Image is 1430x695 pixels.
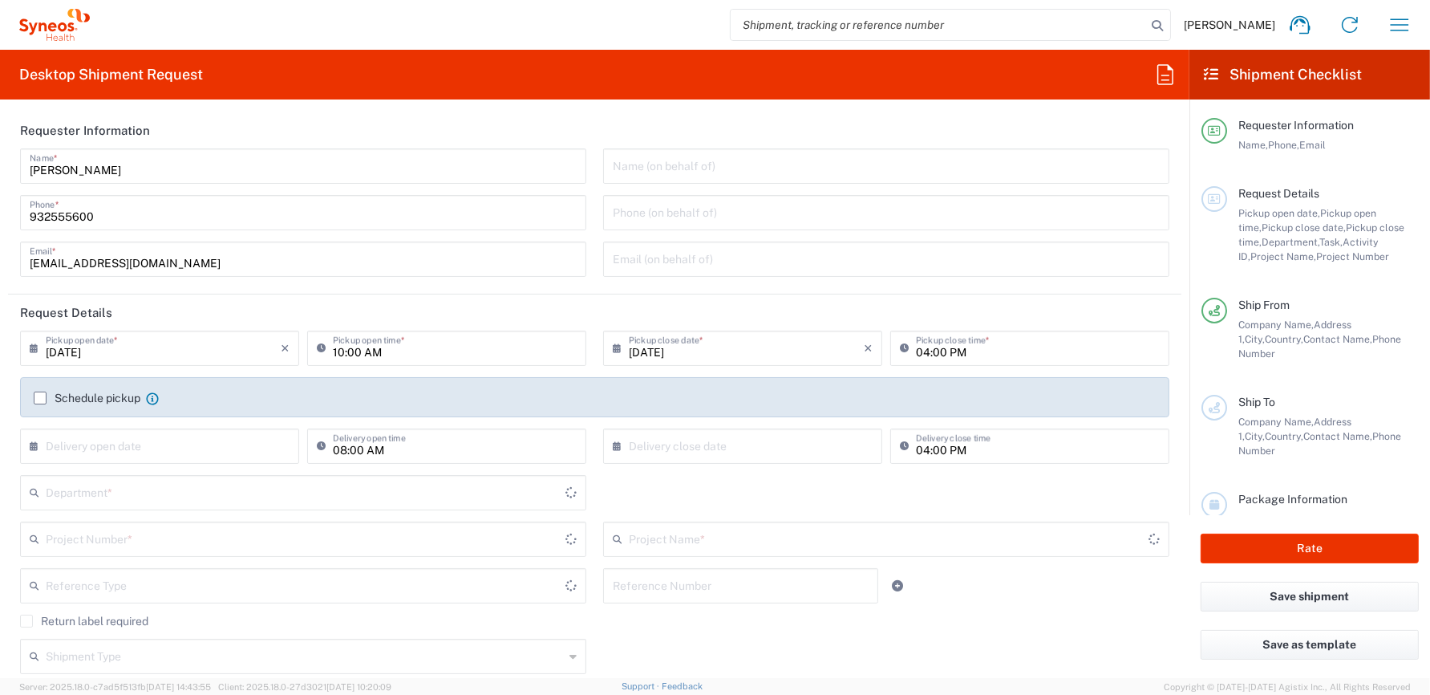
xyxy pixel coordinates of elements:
span: [PERSON_NAME] [1184,18,1275,32]
span: City, [1245,430,1265,442]
button: Save as template [1201,630,1419,660]
span: Ship From [1238,299,1290,311]
button: Save shipment [1201,582,1419,612]
span: Pickup close date, [1262,222,1346,234]
a: Feedback [662,681,703,691]
span: [DATE] 10:20:09 [326,682,391,692]
span: Country, [1265,333,1303,345]
i: × [864,335,873,361]
span: Ship To [1238,396,1275,408]
span: Company Name, [1238,416,1314,428]
span: Company Name, [1238,319,1314,331]
h2: Request Details [20,305,112,321]
span: Country, [1265,430,1303,442]
h2: Requester Information [20,123,150,139]
span: Contact Name, [1303,430,1372,442]
span: Copyright © [DATE]-[DATE] Agistix Inc., All Rights Reserved [1164,680,1411,694]
span: Requester Information [1238,119,1354,132]
span: [DATE] 14:43:55 [146,682,211,692]
span: Department, [1262,236,1319,248]
h2: Desktop Shipment Request [19,65,203,84]
span: Task, [1319,236,1343,248]
i: × [281,335,290,361]
span: City, [1245,333,1265,345]
label: Schedule pickup [34,392,140,404]
span: Name, [1238,139,1268,151]
span: Package 1: [1238,513,1279,539]
span: Project Number [1316,250,1389,262]
button: Rate [1201,534,1419,563]
a: Support [622,681,662,691]
span: Email [1299,139,1326,151]
input: Shipment, tracking or reference number [731,10,1146,40]
span: Phone, [1268,139,1299,151]
a: Add Reference [886,575,909,597]
span: Server: 2025.18.0-c7ad5f513fb [19,682,211,692]
span: Request Details [1238,187,1319,200]
span: Pickup open date, [1238,207,1320,219]
span: Contact Name, [1303,333,1372,345]
h2: Shipment Checklist [1204,65,1362,84]
span: Project Name, [1250,250,1316,262]
span: Package Information [1238,493,1347,506]
label: Return label required [20,615,148,628]
span: Client: 2025.18.0-27d3021 [218,682,391,692]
